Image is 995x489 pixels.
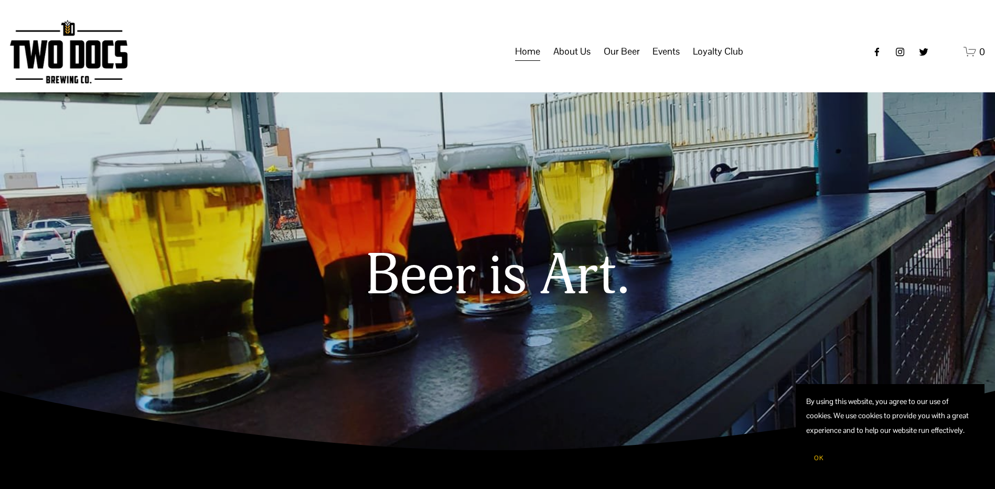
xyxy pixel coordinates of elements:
a: folder dropdown [693,42,743,62]
a: folder dropdown [604,42,640,62]
a: Home [515,42,540,62]
span: Events [652,42,680,60]
span: OK [814,454,823,462]
a: folder dropdown [553,42,591,62]
span: Loyalty Club [693,42,743,60]
a: folder dropdown [652,42,680,62]
section: Cookie banner [796,384,985,479]
a: twitter-unauth [918,47,929,57]
p: By using this website, you agree to our use of cookies. We use cookies to provide you with a grea... [806,395,974,438]
a: 0 items in cart [964,45,985,58]
a: instagram-unauth [895,47,905,57]
span: 0 [979,46,985,58]
span: About Us [553,42,591,60]
a: Facebook [872,47,882,57]
button: OK [806,448,831,468]
h1: Beer is Art. [131,244,865,308]
img: Two Docs Brewing Co. [10,20,127,83]
span: Our Beer [604,42,640,60]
